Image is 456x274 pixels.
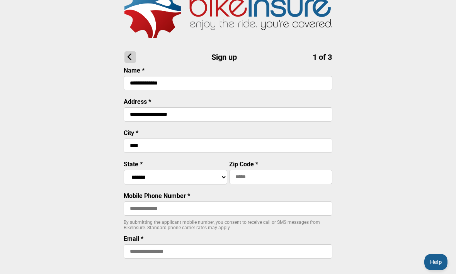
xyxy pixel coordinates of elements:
[124,98,151,105] label: Address *
[313,52,332,62] span: 1 of 3
[124,67,145,74] label: Name *
[124,192,190,200] label: Mobile Phone Number *
[124,129,138,137] label: City *
[124,51,332,63] h1: Sign up
[124,220,332,230] p: By submitting the applicant mobile number, you consent to receive call or SMS messages from BikeI...
[124,161,143,168] label: State *
[124,235,143,242] label: Email *
[229,161,258,168] label: Zip Code *
[424,254,448,270] iframe: Toggle Customer Support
